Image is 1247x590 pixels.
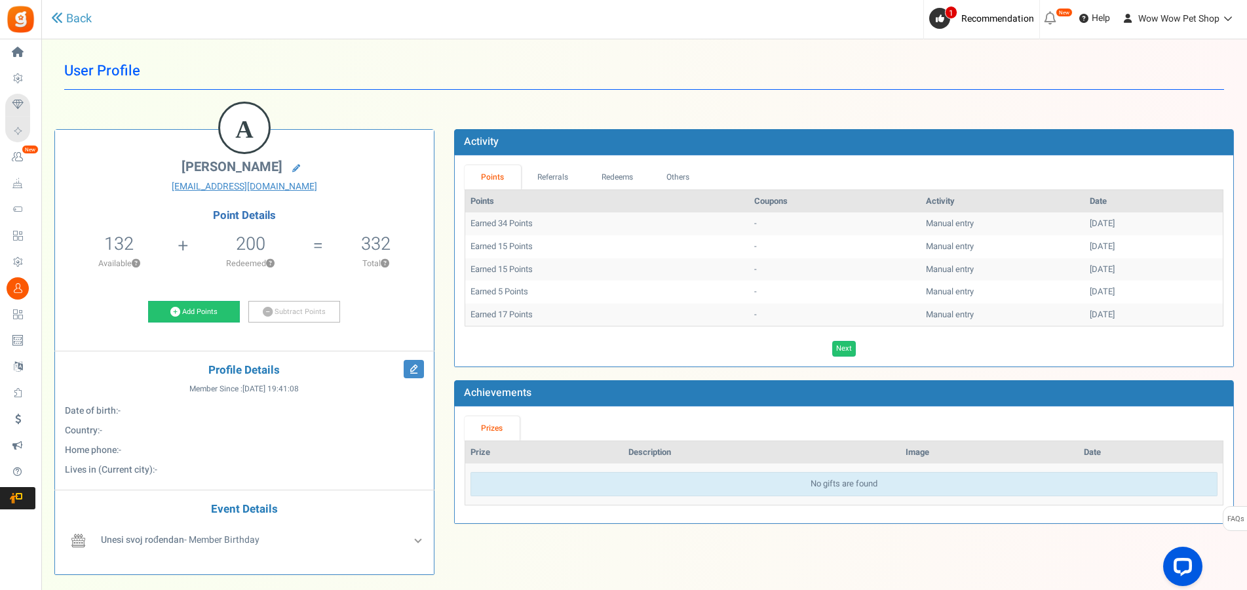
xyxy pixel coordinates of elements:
[1090,309,1218,321] div: [DATE]
[465,416,520,441] a: Prizes
[65,463,153,477] b: Lives in (Current city)
[65,404,116,418] b: Date of birth
[945,6,957,19] span: 1
[100,423,102,437] span: -
[381,260,389,268] button: ?
[119,443,121,457] span: -
[749,304,921,326] td: -
[465,190,749,213] th: Points
[749,235,921,258] td: -
[1090,286,1218,298] div: [DATE]
[1227,507,1244,532] span: FAQs
[929,8,1039,29] a: 1 Recommendation
[5,146,35,168] a: New
[926,217,974,229] span: Manual entry
[242,383,299,395] span: [DATE] 19:41:08
[155,463,157,477] span: -
[182,157,282,176] span: [PERSON_NAME]
[464,134,499,149] b: Activity
[1138,12,1219,26] span: Wow Wow Pet Shop
[220,104,269,155] figcaption: A
[1090,264,1218,276] div: [DATE]
[464,385,531,401] b: Achievements
[749,190,921,213] th: Coupons
[55,210,434,222] h4: Point Details
[1090,218,1218,230] div: [DATE]
[1079,441,1223,464] th: Date
[65,503,424,516] h4: Event Details
[465,165,521,189] a: Points
[832,341,856,357] a: Next
[65,180,424,193] a: [EMAIL_ADDRESS][DOMAIN_NAME]
[22,145,39,154] em: New
[65,423,98,437] b: Country
[465,235,749,258] td: Earned 15 Points
[585,165,650,189] a: Redeems
[650,165,706,189] a: Others
[926,240,974,252] span: Manual entry
[6,5,35,34] img: Gratisfaction
[361,234,391,254] h5: 332
[961,12,1034,26] span: Recommendation
[266,260,275,268] button: ?
[921,190,1084,213] th: Activity
[404,360,424,378] i: Edit Profile
[749,281,921,304] td: -
[521,165,585,189] a: Referrals
[465,304,749,326] td: Earned 17 Points
[749,212,921,235] td: -
[926,285,974,298] span: Manual entry
[465,441,623,464] th: Prize
[926,263,974,275] span: Manual entry
[1088,12,1110,25] span: Help
[248,301,340,323] a: Subtract Points
[900,441,1079,464] th: Image
[132,260,140,268] button: ?
[1084,190,1223,213] th: Date
[104,231,134,257] span: 132
[465,281,749,304] td: Earned 5 Points
[65,444,424,457] p: :
[190,258,312,269] p: Redeemed
[1056,8,1073,17] em: New
[465,258,749,281] td: Earned 15 Points
[926,308,974,321] span: Manual entry
[118,404,121,418] span: -
[623,441,901,464] th: Description
[470,472,1218,496] div: No gifts are found
[101,533,184,547] b: Unesi svoj rođendan
[1074,8,1115,29] a: Help
[65,424,424,437] p: :
[148,301,240,323] a: Add Points
[189,383,299,395] span: Member Since :
[65,364,424,377] h4: Profile Details
[65,443,117,457] b: Home phone
[65,404,424,418] p: :
[65,463,424,477] p: :
[236,234,265,254] h5: 200
[62,258,177,269] p: Available
[465,212,749,235] td: Earned 34 Points
[64,52,1224,90] h1: User Profile
[749,258,921,281] td: -
[101,533,259,547] span: - Member Birthday
[324,258,427,269] p: Total
[1090,241,1218,253] div: [DATE]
